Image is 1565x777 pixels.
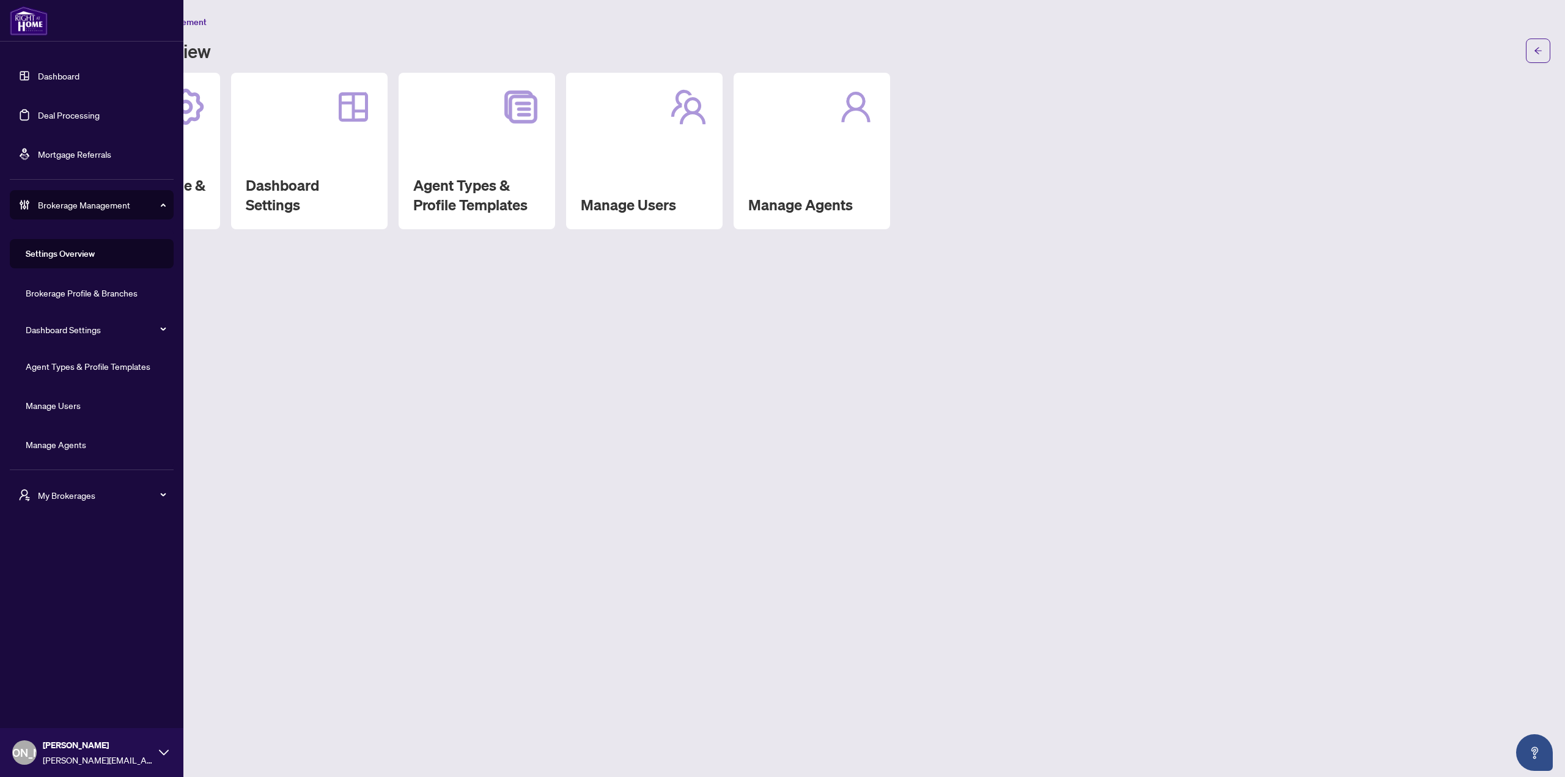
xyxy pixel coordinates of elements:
a: Deal Processing [38,109,100,120]
h2: Manage Users [581,195,708,215]
button: Open asap [1516,734,1553,771]
h2: Agent Types & Profile Templates [413,175,540,215]
a: Manage Agents [26,439,86,450]
a: Agent Types & Profile Templates [26,361,150,372]
span: user-switch [18,489,31,501]
span: [PERSON_NAME][EMAIL_ADDRESS][DOMAIN_NAME] [43,753,153,767]
span: arrow-left [1534,46,1542,55]
span: [PERSON_NAME] [43,738,153,752]
a: Dashboard [38,70,79,81]
h2: Dashboard Settings [246,175,373,215]
a: Settings Overview [26,248,95,259]
a: Brokerage Profile & Branches [26,287,138,298]
span: Brokerage Management [38,198,165,212]
img: logo [10,6,48,35]
a: Manage Users [26,400,81,411]
a: Mortgage Referrals [38,149,111,160]
span: My Brokerages [38,488,165,502]
a: Dashboard Settings [26,324,101,335]
h2: Manage Agents [748,195,875,215]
